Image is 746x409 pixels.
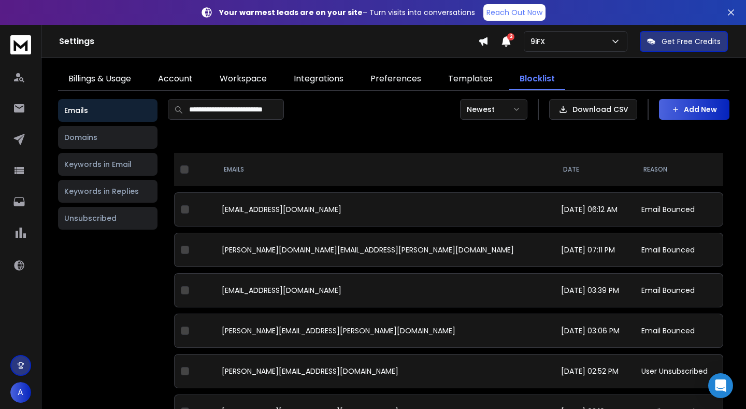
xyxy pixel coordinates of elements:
[555,233,635,267] td: [DATE] 07:11 PM
[635,192,723,227] td: Email Bounced
[58,153,157,176] button: Keywords in Email
[216,354,555,388] td: [PERSON_NAME][EMAIL_ADDRESS][DOMAIN_NAME]
[10,382,31,403] button: A
[555,314,635,348] td: [DATE] 03:06 PM
[216,273,555,307] td: [EMAIL_ADDRESS][DOMAIN_NAME]
[555,273,635,307] td: [DATE] 03:39 PM
[219,7,363,18] strong: Your warmest leads are on your site
[486,7,542,18] p: Reach Out Now
[58,99,157,122] button: Emails
[58,207,157,230] button: Unsubscribed
[58,126,157,149] button: Domains
[483,4,546,21] a: Reach Out Now
[507,33,514,40] span: 2
[555,153,635,186] th: DATE
[283,68,354,90] a: Integrations
[635,153,723,186] th: REASON
[555,354,635,388] td: [DATE] 02:52 PM
[509,68,565,90] a: Blocklist
[662,36,721,47] p: Get Free Credits
[460,99,527,120] button: Newest
[530,36,549,47] p: 9iFX
[635,314,723,348] td: Email Bounced
[216,233,555,267] td: [PERSON_NAME][DOMAIN_NAME][EMAIL_ADDRESS][PERSON_NAME][DOMAIN_NAME]
[635,233,723,267] td: Email Bounced
[216,153,555,186] th: EMAILS
[148,68,203,90] a: Account
[216,314,555,348] td: [PERSON_NAME][EMAIL_ADDRESS][PERSON_NAME][DOMAIN_NAME]
[549,99,637,120] button: Download CSV
[10,35,31,54] img: logo
[438,68,503,90] a: Templates
[58,68,141,90] a: Billings & Usage
[216,192,555,227] td: [EMAIL_ADDRESS][DOMAIN_NAME]
[684,104,717,115] p: Add New
[659,99,729,120] button: Add New
[360,68,432,90] a: Preferences
[708,373,733,398] div: Open Intercom Messenger
[58,180,157,203] button: Keywords in Replies
[209,68,277,90] a: Workspace
[59,35,478,48] h1: Settings
[640,31,728,52] button: Get Free Credits
[635,354,723,388] td: User Unsubscribed
[635,273,723,307] td: Email Bounced
[219,7,475,18] p: – Turn visits into conversations
[555,192,635,227] td: [DATE] 06:12 AM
